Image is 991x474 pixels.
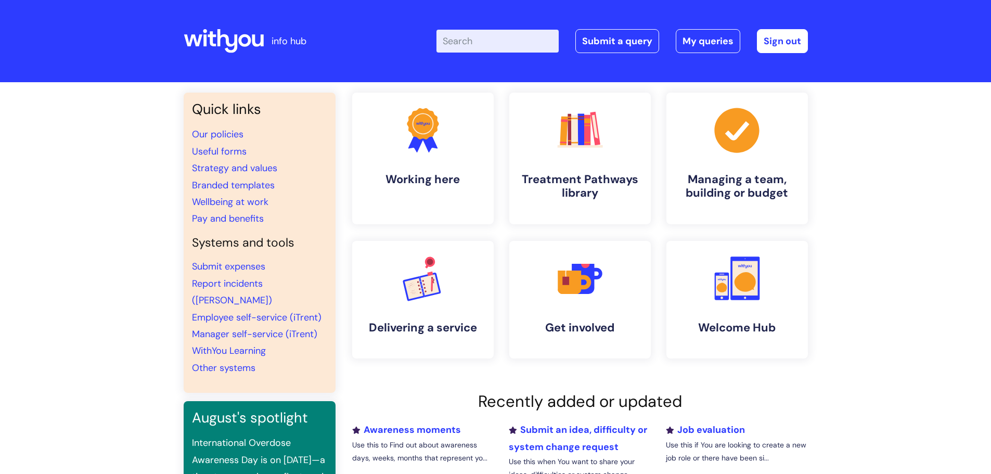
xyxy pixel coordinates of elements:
[192,362,255,374] a: Other systems
[272,33,306,49] p: info hub
[352,241,494,358] a: Delivering a service
[509,93,651,224] a: Treatment Pathways library
[675,173,800,200] h4: Managing a team, building or budget
[666,241,808,358] a: Welcome Hub
[192,277,272,306] a: Report incidents ([PERSON_NAME])
[575,29,659,53] a: Submit a query
[676,29,740,53] a: My queries
[192,196,268,208] a: Wellbeing at work
[518,173,642,200] h4: Treatment Pathways library
[509,241,651,358] a: Get involved
[192,162,277,174] a: Strategy and values
[518,321,642,335] h4: Get involved
[192,128,243,140] a: Our policies
[757,29,808,53] a: Sign out
[192,328,317,340] a: Manager self-service (iTrent)
[666,93,808,224] a: Managing a team, building or budget
[352,424,461,436] a: Awareness moments
[675,321,800,335] h4: Welcome Hub
[436,30,559,53] input: Search
[192,236,327,250] h4: Systems and tools
[361,173,485,186] h4: Working here
[192,179,275,191] a: Branded templates
[361,321,485,335] h4: Delivering a service
[352,392,808,411] h2: Recently added or updated
[192,260,265,273] a: Submit expenses
[192,344,266,357] a: WithYou Learning
[666,439,807,465] p: Use this if You are looking to create a new job role or there have been si...
[352,93,494,224] a: Working here
[352,439,494,465] p: Use this to Find out about awareness days, weeks, months that represent yo...
[192,212,264,225] a: Pay and benefits
[509,424,647,453] a: Submit an idea, difficulty or system change request
[192,101,327,118] h3: Quick links
[192,311,321,324] a: Employee self-service (iTrent)
[436,29,808,53] div: | -
[192,145,247,158] a: Useful forms
[666,424,745,436] a: Job evaluation
[192,409,327,426] h3: August's spotlight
